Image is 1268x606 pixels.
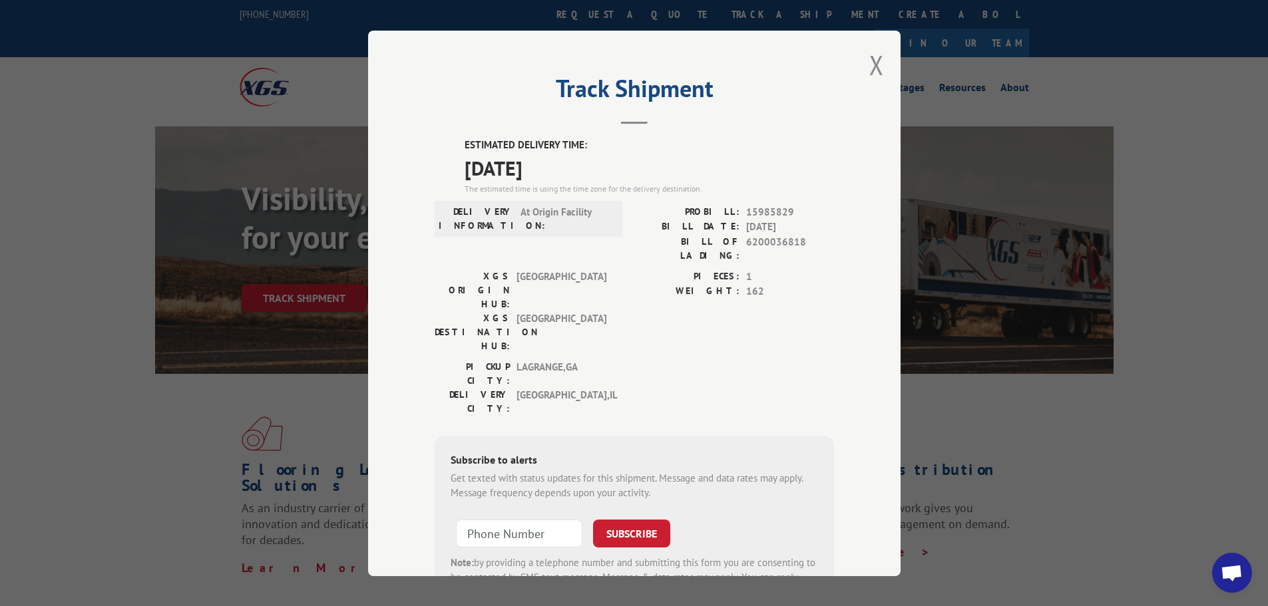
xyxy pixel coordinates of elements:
button: SUBSCRIBE [593,519,670,547]
span: At Origin Facility [521,204,610,232]
input: Phone Number [456,519,582,547]
span: [DATE] [746,220,834,235]
label: DELIVERY CITY: [435,387,510,415]
label: PROBILL: [634,204,740,220]
label: BILL DATE: [634,220,740,235]
label: ESTIMATED DELIVERY TIME: [465,138,834,153]
label: BILL OF LADING: [634,234,740,262]
div: The estimated time is using the time zone for the delivery destination. [465,182,834,194]
div: Subscribe to alerts [451,451,818,470]
label: DELIVERY INFORMATION: [439,204,514,232]
div: by providing a telephone number and submitting this form you are consenting to be contacted by SM... [451,555,818,600]
button: Close modal [869,47,884,82]
label: XGS ORIGIN HUB: [435,269,510,311]
span: LAGRANGE , GA [517,359,606,387]
span: 162 [746,284,834,299]
strong: Note: [451,555,474,568]
div: Get texted with status updates for this shipment. Message and data rates may apply. Message frequ... [451,470,818,500]
div: Open chat [1212,553,1252,593]
span: 6200036818 [746,234,834,262]
label: PIECES: [634,269,740,284]
label: WEIGHT: [634,284,740,299]
span: [DATE] [465,152,834,182]
label: PICKUP CITY: [435,359,510,387]
span: [GEOGRAPHIC_DATA] [517,269,606,311]
span: [GEOGRAPHIC_DATA] , IL [517,387,606,415]
span: 1 [746,269,834,284]
span: 15985829 [746,204,834,220]
span: [GEOGRAPHIC_DATA] [517,311,606,353]
label: XGS DESTINATION HUB: [435,311,510,353]
h2: Track Shipment [435,79,834,104]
